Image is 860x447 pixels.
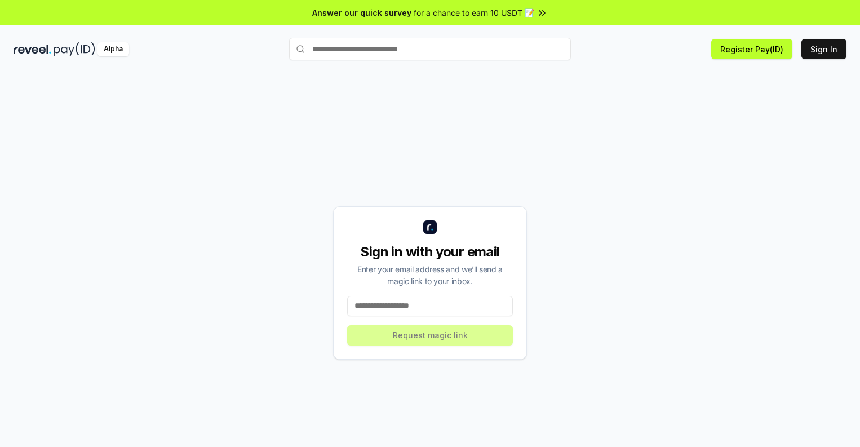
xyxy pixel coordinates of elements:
img: reveel_dark [14,42,51,56]
div: Alpha [97,42,129,56]
img: pay_id [54,42,95,56]
button: Register Pay(ID) [711,39,792,59]
span: Answer our quick survey [312,7,411,19]
span: for a chance to earn 10 USDT 📝 [414,7,534,19]
div: Sign in with your email [347,243,513,261]
button: Sign In [801,39,846,59]
img: logo_small [423,220,437,234]
div: Enter your email address and we’ll send a magic link to your inbox. [347,263,513,287]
